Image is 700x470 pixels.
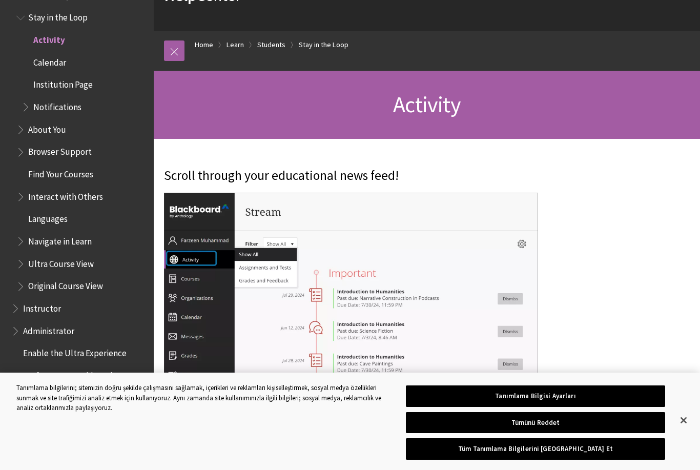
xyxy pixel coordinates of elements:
span: Original Course View [28,278,103,292]
a: Stay in the Loop [299,38,348,51]
button: Kapat [672,409,695,432]
span: Administrator [23,322,74,336]
span: Enable the Ultra Experience [23,345,127,359]
span: Activity [393,90,461,118]
span: Notifications [33,98,81,112]
button: Tümünü Reddet [406,412,665,434]
span: Activity [33,31,65,45]
a: Home [195,38,213,51]
p: Scroll through your educational news feed! [164,167,538,185]
span: Interact with Others [28,188,103,202]
span: Browser Support [28,144,92,157]
div: Tanımlama bilgilerini; sitemizin doğru şekilde çalışmasını sağlamak, içerikleri ve reklamları kiş... [16,383,385,413]
a: Learn [227,38,244,51]
span: About You [28,121,66,135]
span: Instructor [23,300,61,314]
span: Institution Page [33,76,93,90]
span: Performance Dashboard [23,367,113,381]
button: Tüm Tanımlama Bilgilerini [GEOGRAPHIC_DATA] Et [406,438,665,460]
span: Navigate in Learn [28,233,92,247]
span: Stay in the Loop [28,9,88,23]
a: Students [257,38,285,51]
span: Languages [28,211,68,224]
button: Tanımlama Bilgisi Ayarları [406,385,665,407]
span: Ultra Course View [28,255,94,269]
span: Calendar [33,54,66,68]
span: Find Your Courses [28,166,93,179]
